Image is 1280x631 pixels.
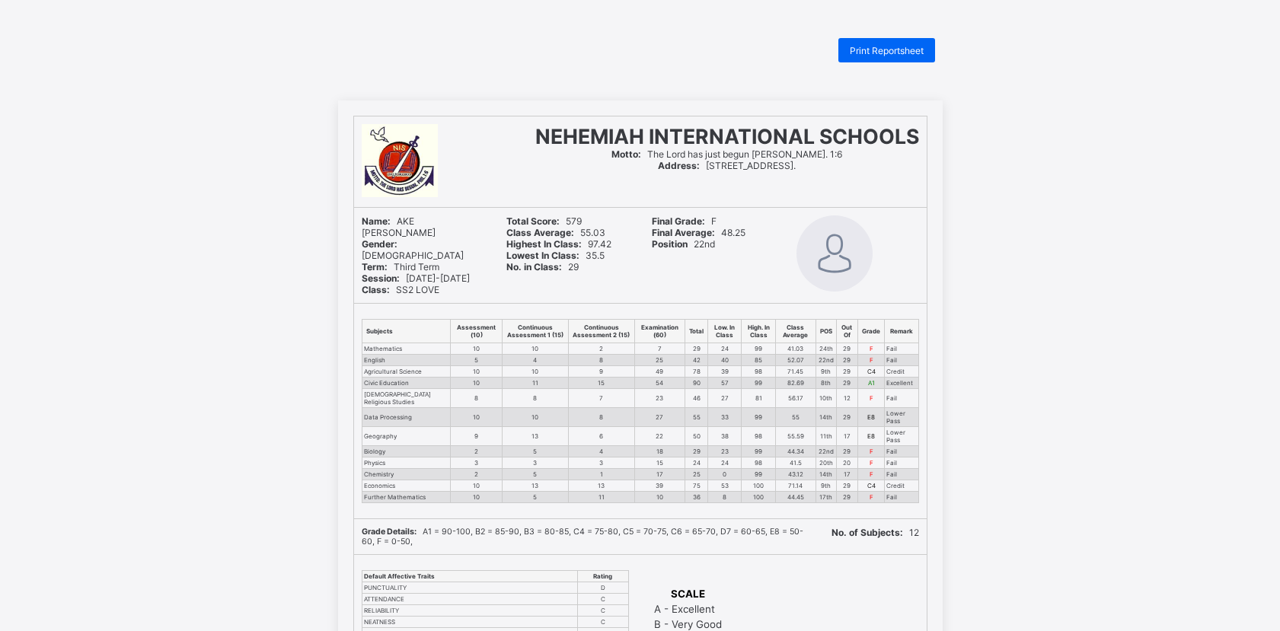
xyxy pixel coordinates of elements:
[362,215,436,238] span: AKE [PERSON_NAME]
[858,446,885,457] td: F
[506,215,582,227] span: 579
[885,320,918,343] th: Remark
[362,427,451,446] td: Geography
[652,238,715,250] span: 22nd
[362,261,439,272] span: Third Term
[816,469,836,480] td: 14th
[858,480,885,492] td: C4
[653,602,723,616] td: A - Excellent
[885,355,918,366] td: Fail
[816,408,836,427] td: 14th
[742,427,776,446] td: 98
[708,389,742,408] td: 27
[836,480,858,492] td: 29
[634,446,685,457] td: 18
[578,582,628,594] td: D
[816,320,836,343] th: POS
[775,408,816,427] td: 55
[503,343,569,355] td: 10
[836,343,858,355] td: 29
[685,469,708,480] td: 25
[836,355,858,366] td: 29
[535,124,919,148] span: NEHEMIAH INTERNATIONAL SCHOOLS
[578,605,628,617] td: C
[885,457,918,469] td: Fail
[816,355,836,366] td: 22nd
[362,272,470,284] span: [DATE]-[DATE]
[362,469,451,480] td: Chemistry
[832,527,919,538] span: 12
[451,480,503,492] td: 10
[836,389,858,408] td: 12
[685,343,708,355] td: 29
[451,343,503,355] td: 10
[775,457,816,469] td: 41.5
[658,160,700,171] b: Address:
[362,446,451,457] td: Biology
[503,408,569,427] td: 10
[885,366,918,378] td: Credit
[362,617,578,628] td: NEATNESS
[611,148,842,160] span: The Lord has just begun [PERSON_NAME]. 1:6
[362,594,578,605] td: ATTENDANCE
[451,355,503,366] td: 5
[775,427,816,446] td: 55.59
[568,343,634,355] td: 2
[685,480,708,492] td: 75
[568,355,634,366] td: 8
[708,408,742,427] td: 33
[885,378,918,389] td: Excellent
[362,389,451,408] td: [DEMOGRAPHIC_DATA] Religious Studies
[451,408,503,427] td: 10
[775,446,816,457] td: 44.34
[362,582,578,594] td: PUNCTUALITY
[634,366,685,378] td: 49
[568,320,634,343] th: Continuous Assessment 2 (15)
[568,469,634,480] td: 1
[775,320,816,343] th: Class Average
[742,408,776,427] td: 99
[742,492,776,503] td: 100
[850,45,924,56] span: Print Reportsheet
[742,480,776,492] td: 100
[708,457,742,469] td: 24
[816,427,836,446] td: 11th
[708,480,742,492] td: 53
[775,355,816,366] td: 52.07
[634,389,685,408] td: 23
[503,320,569,343] th: Continuous Assessment 1 (15)
[885,389,918,408] td: Fail
[858,457,885,469] td: F
[708,446,742,457] td: 23
[742,389,776,408] td: 81
[503,492,569,503] td: 5
[885,492,918,503] td: Fail
[503,366,569,378] td: 10
[685,408,708,427] td: 55
[568,457,634,469] td: 3
[362,320,451,343] th: Subjects
[775,492,816,503] td: 44.45
[506,238,611,250] span: 97.42
[568,378,634,389] td: 15
[858,427,885,446] td: E8
[858,378,885,389] td: A1
[362,480,451,492] td: Economics
[506,250,605,261] span: 35.5
[568,480,634,492] td: 13
[451,492,503,503] td: 10
[362,408,451,427] td: Data Processing
[634,408,685,427] td: 27
[816,480,836,492] td: 9th
[362,378,451,389] td: Civic Education
[742,343,776,355] td: 99
[685,446,708,457] td: 29
[568,366,634,378] td: 9
[836,492,858,503] td: 29
[885,446,918,457] td: Fail
[503,480,569,492] td: 13
[885,469,918,480] td: Fail
[775,378,816,389] td: 82.69
[816,446,836,457] td: 22nd
[362,272,400,284] b: Session:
